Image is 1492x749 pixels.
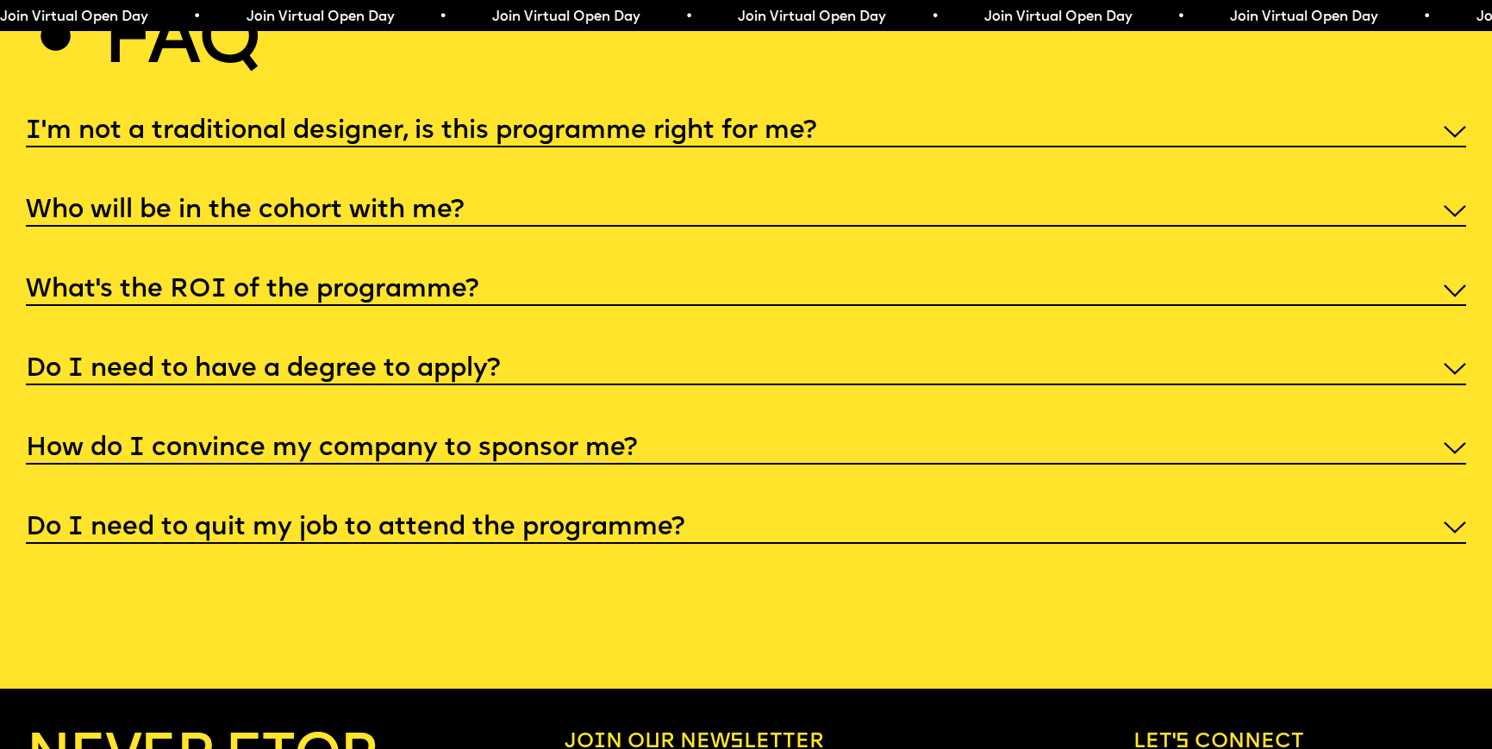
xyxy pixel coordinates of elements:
[1414,10,1421,24] span: •
[26,282,478,299] h5: What’s the ROI of the programme?
[676,10,684,24] span: •
[26,203,464,220] h5: Who will be in the cohort with me?
[26,440,637,458] h5: How do I convince my company to sponsor me?
[103,10,260,76] h2: Faq
[26,361,500,378] h5: Do I need to have a degree to apply?
[1168,10,1176,24] span: •
[921,10,929,24] span: •
[26,520,684,537] h5: Do I need to quit my job to attend the programme?
[429,10,437,24] span: •
[26,123,816,140] h5: I'm not a traditional designer, is this programme right for me?
[184,10,191,24] span: •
